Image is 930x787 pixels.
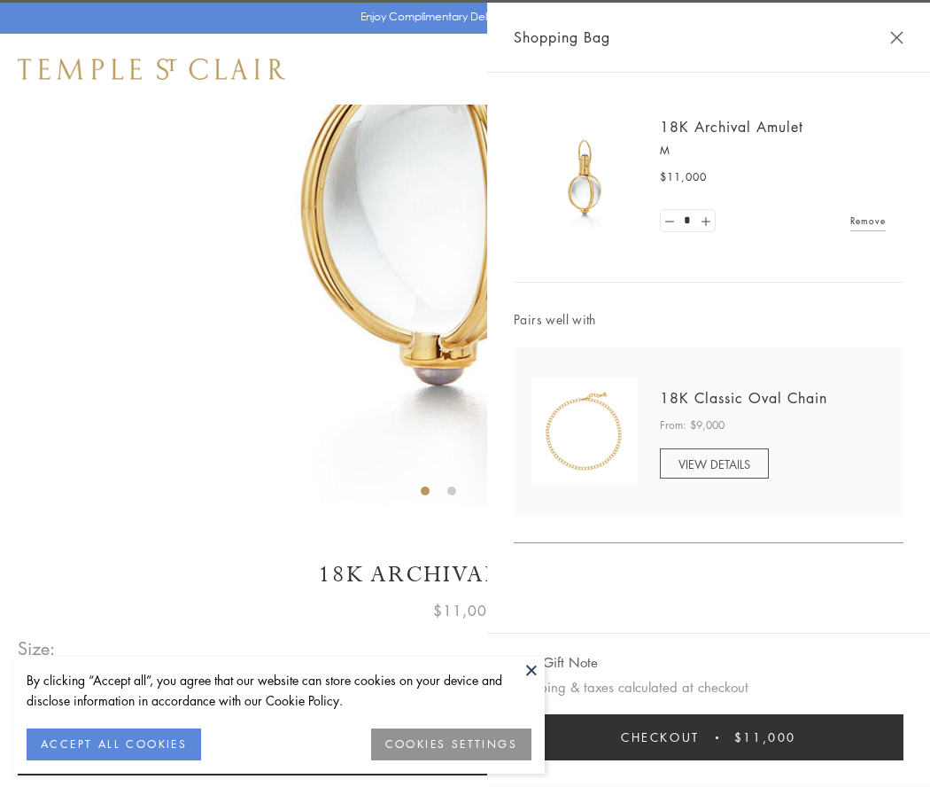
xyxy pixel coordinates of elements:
[531,124,638,230] img: 18K Archival Amulet
[660,388,827,408] a: 18K Classic Oval Chain
[696,210,714,232] a: Set quantity to 2
[890,31,903,44] button: Close Shopping Bag
[621,728,700,747] span: Checkout
[18,58,285,80] img: Temple St. Clair
[514,651,598,674] button: Add Gift Note
[433,599,497,622] span: $11,000
[514,714,903,760] button: Checkout $11,000
[27,670,531,711] div: By clicking “Accept all”, you agree that our website can store cookies on your device and disclos...
[660,117,803,136] a: 18K Archival Amulet
[27,729,201,760] button: ACCEPT ALL COOKIES
[660,142,886,160] p: M
[514,309,903,330] span: Pairs well with
[514,26,610,49] span: Shopping Bag
[850,211,886,230] a: Remove
[531,378,638,485] img: N88865-OV18
[660,417,725,434] span: From: $9,000
[734,728,796,747] span: $11,000
[678,456,750,472] span: VIEW DETAILS
[18,634,57,663] span: Size:
[371,729,531,760] button: COOKIES SETTINGS
[514,676,903,698] p: Shipping & taxes calculated at checkout
[661,210,678,232] a: Set quantity to 0
[360,8,562,26] p: Enjoy Complimentary Delivery & Returns
[660,168,707,186] span: $11,000
[660,448,769,479] a: VIEW DETAILS
[18,559,912,590] h1: 18K Archival Amulet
